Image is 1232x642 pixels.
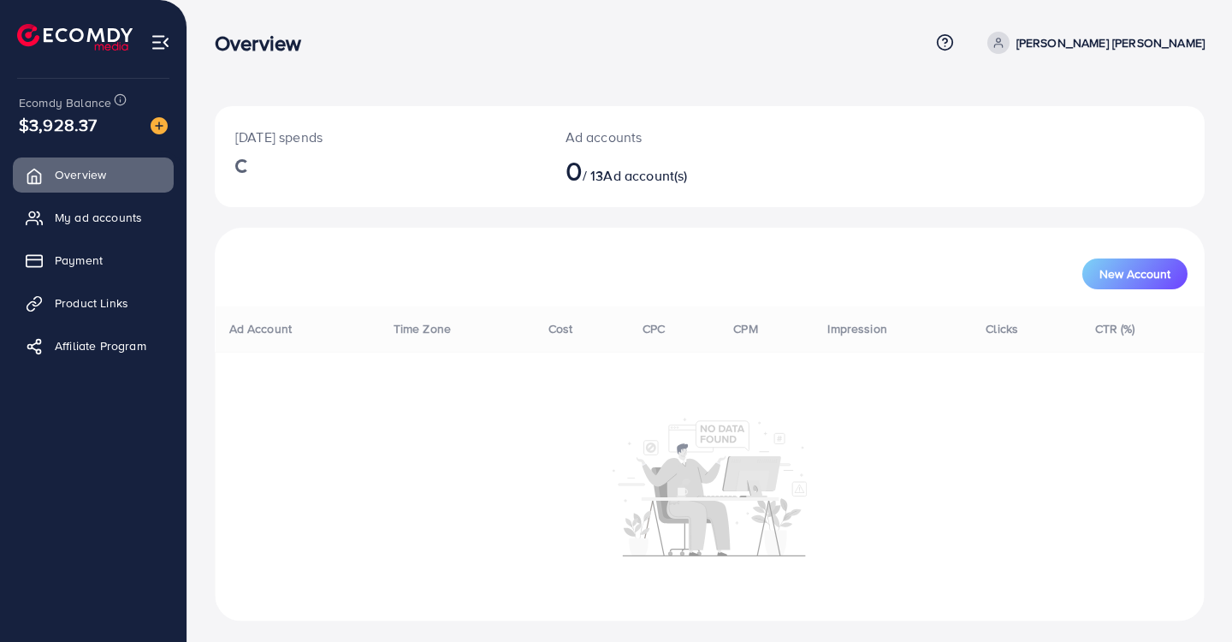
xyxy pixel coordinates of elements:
[566,151,583,190] span: 0
[13,286,174,320] a: Product Links
[1016,33,1205,53] p: [PERSON_NAME] [PERSON_NAME]
[151,117,168,134] img: image
[55,337,146,354] span: Affiliate Program
[13,158,174,192] a: Overview
[603,166,687,185] span: Ad account(s)
[566,154,772,187] h2: / 13
[55,294,128,312] span: Product Links
[55,166,106,183] span: Overview
[13,200,174,235] a: My ad accounts
[17,24,133,51] img: logo
[13,243,174,277] a: Payment
[55,209,142,226] span: My ad accounts
[235,127,524,147] p: [DATE] spends
[980,32,1205,54] a: [PERSON_NAME] [PERSON_NAME]
[19,112,97,137] span: $3,928.37
[55,252,103,269] span: Payment
[13,329,174,363] a: Affiliate Program
[215,31,315,56] h3: Overview
[19,94,111,111] span: Ecomdy Balance
[1099,268,1170,280] span: New Account
[151,33,170,52] img: menu
[566,127,772,147] p: Ad accounts
[1082,259,1188,289] button: New Account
